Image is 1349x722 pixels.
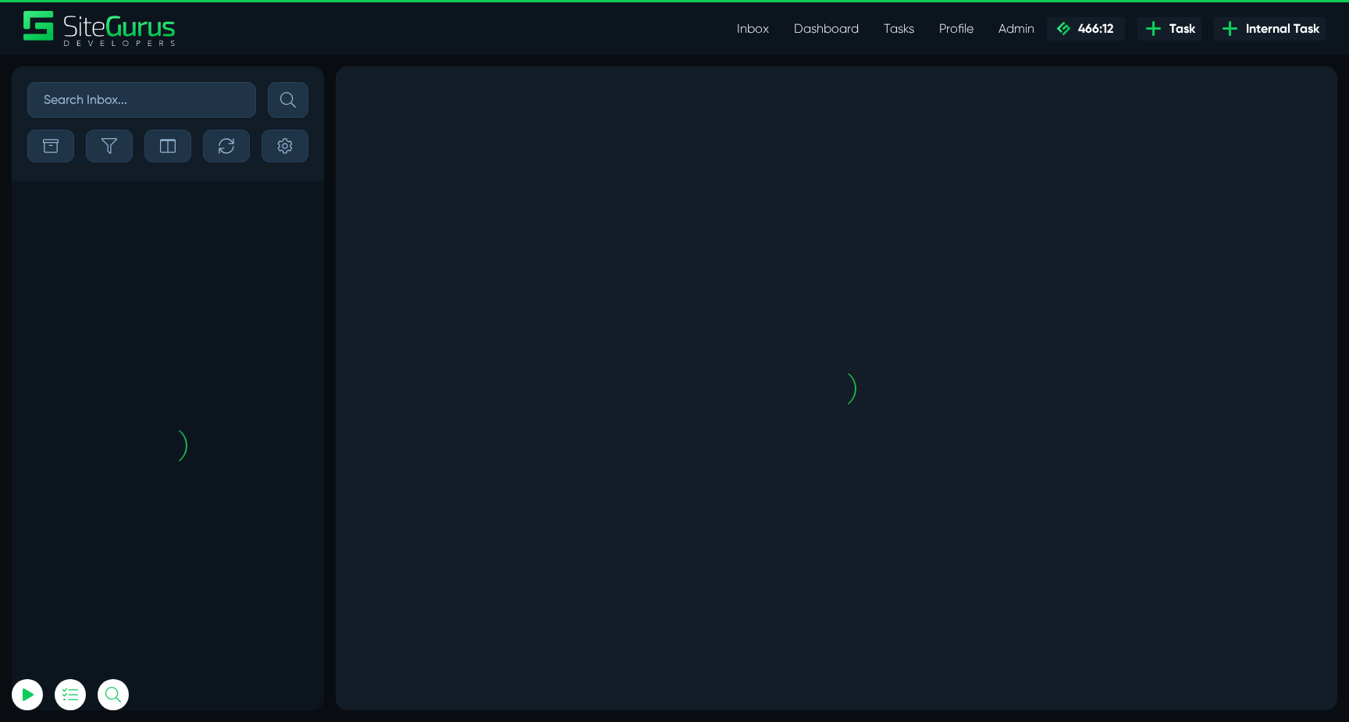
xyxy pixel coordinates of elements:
span: Task [1163,20,1195,38]
a: Dashboard [781,13,871,44]
span: Internal Task [1240,20,1319,38]
a: Inbox [724,13,781,44]
a: SiteGurus [23,11,176,46]
a: 466:12 [1047,17,1125,41]
span: 466:12 [1072,21,1113,36]
a: Internal Task [1214,17,1326,41]
a: Task [1137,17,1201,41]
a: Admin [986,13,1047,44]
a: Profile [927,13,986,44]
a: Tasks [871,13,927,44]
img: Sitegurus Logo [23,11,176,46]
input: Search Inbox... [27,82,256,118]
